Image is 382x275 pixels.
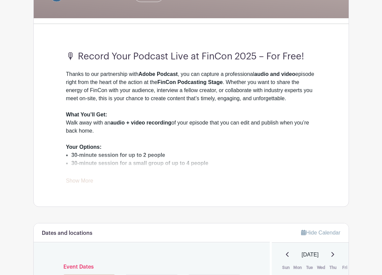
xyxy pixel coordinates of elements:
[66,144,101,150] strong: Your Options:
[58,264,246,270] h6: Event Dates
[71,152,165,158] strong: 30-minute session for up to 2 people
[139,71,178,77] strong: Adobe Podcast
[280,264,292,271] th: Sun
[157,79,223,85] strong: FinCon Podcasting Stage
[66,112,107,117] strong: What You’ll Get:
[302,251,319,259] span: [DATE]
[110,120,171,126] strong: audio + video recording
[66,178,93,186] a: Show More
[42,230,92,237] h6: Dates and locations
[303,264,315,271] th: Tue
[292,264,303,271] th: Mon
[254,71,295,77] strong: audio and video
[66,111,316,143] div: Walk away with an of your episode that you can edit and publish when you’re back home.
[339,264,351,271] th: Fri
[66,51,316,62] h3: 🎙 Record Your Podcast Live at FinCon 2025 – For Free!
[315,264,327,271] th: Wed
[71,160,208,166] strong: 30-minute session for a small group of up to 4 people
[327,264,339,271] th: Thu
[66,70,316,111] div: Thanks to our partnership with , you can capture a professional episode right from the heart of t...
[301,230,340,236] a: Hide Calendar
